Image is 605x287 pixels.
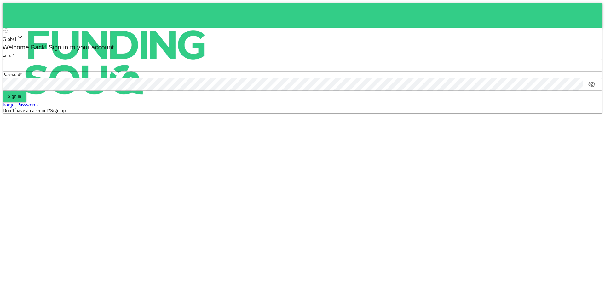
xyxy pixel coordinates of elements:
[50,108,66,113] span: Sign up
[3,78,583,91] input: password
[3,53,13,58] span: Email
[3,91,26,102] button: Sign in
[3,3,602,28] a: logo
[3,33,602,42] div: Global
[3,72,20,77] span: Password
[3,44,47,51] span: Welcome Back!
[3,108,50,113] span: Don’t have an account?
[47,44,114,51] span: Sign in to your account
[3,3,229,122] img: logo
[3,102,39,107] a: Forgot Password?
[3,59,602,72] input: email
